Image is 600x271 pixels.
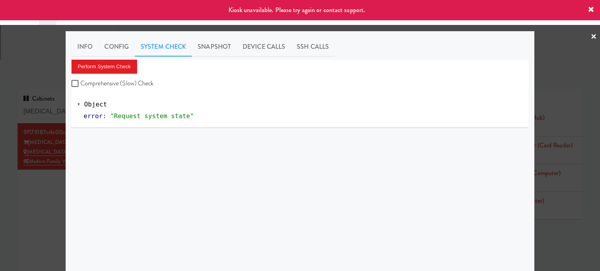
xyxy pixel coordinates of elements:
[110,112,194,120] span: "Request system state"
[103,112,107,120] span: :
[98,37,135,57] a: Config
[71,78,154,89] label: Comprehensive (Slow) Check
[84,101,107,108] span: Object
[71,60,137,74] button: Perform System Check
[84,112,103,120] span: error
[237,37,291,57] a: Device Calls
[229,5,366,14] span: Kiosk unavailable. Please try again or contact support.
[291,37,335,57] a: SSH Calls
[192,37,237,57] a: Snapshot
[71,81,80,87] input: Comprehensive (Slow) Check
[591,25,597,49] a: ×
[71,37,98,57] a: Info
[135,37,192,57] a: System Check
